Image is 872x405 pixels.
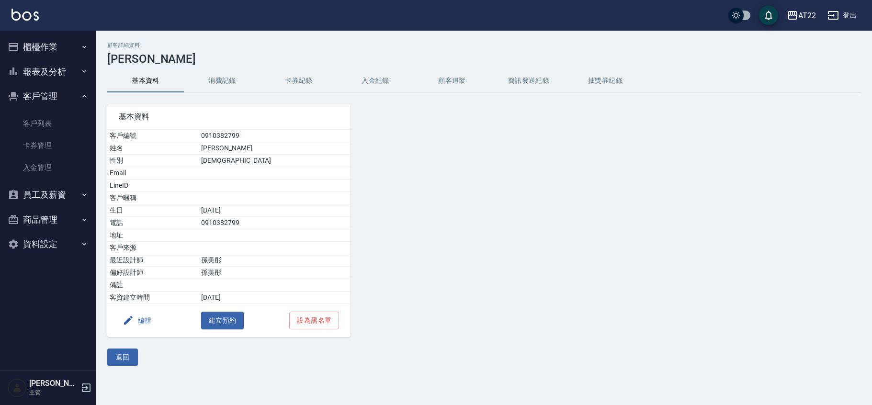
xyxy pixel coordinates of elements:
[199,130,351,142] td: 0910382799
[29,379,78,388] h5: [PERSON_NAME]
[107,267,199,279] td: 偏好設計師
[107,180,199,192] td: LineID
[824,7,861,24] button: 登出
[11,9,39,21] img: Logo
[260,69,337,92] button: 卡券紀錄
[201,312,244,329] button: 建立預約
[107,130,199,142] td: 客戶編號
[29,388,78,397] p: 主管
[107,142,199,155] td: 姓名
[107,279,199,292] td: 備註
[107,42,861,48] h2: 顧客詳細資料
[337,69,414,92] button: 入金紀錄
[199,217,351,229] td: 0910382799
[490,69,567,92] button: 簡訊發送紀錄
[8,378,27,397] img: Person
[4,135,92,157] a: 卡券管理
[4,157,92,179] a: 入金管理
[107,217,199,229] td: 電話
[119,112,339,122] span: 基本資料
[199,254,351,267] td: 孫美彤
[199,267,351,279] td: 孫美彤
[107,155,199,167] td: 性別
[4,182,92,207] button: 員工及薪資
[414,69,490,92] button: 顧客追蹤
[4,207,92,232] button: 商品管理
[107,69,184,92] button: 基本資料
[184,69,260,92] button: 消費記錄
[567,69,644,92] button: 抽獎券紀錄
[199,292,351,304] td: [DATE]
[4,112,92,135] a: 客戶列表
[119,312,156,329] button: 編輯
[199,142,351,155] td: [PERSON_NAME]
[107,192,199,204] td: 客戶暱稱
[107,229,199,242] td: 地址
[107,254,199,267] td: 最近設計師
[107,242,199,254] td: 客戶來源
[107,167,199,180] td: Email
[4,59,92,84] button: 報表及分析
[107,204,199,217] td: 生日
[107,292,199,304] td: 客資建立時間
[759,6,778,25] button: save
[783,6,820,25] button: AT22
[4,34,92,59] button: 櫃檯作業
[107,349,138,366] button: 返回
[107,52,861,66] h3: [PERSON_NAME]
[289,312,339,329] button: 設為黑名單
[798,10,816,22] div: AT22
[199,155,351,167] td: [DEMOGRAPHIC_DATA]
[199,204,351,217] td: [DATE]
[4,84,92,109] button: 客戶管理
[4,232,92,257] button: 資料設定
